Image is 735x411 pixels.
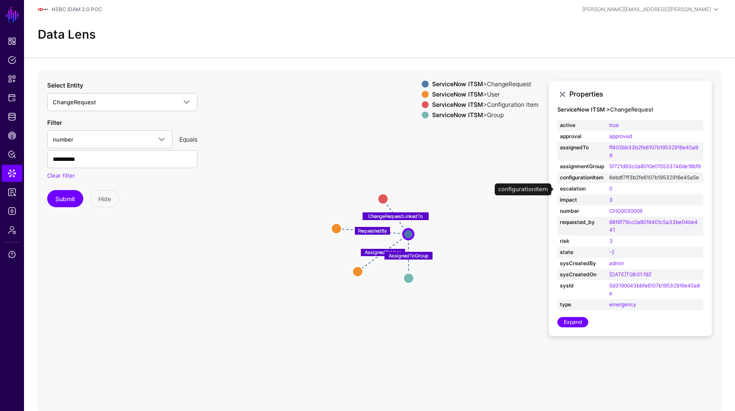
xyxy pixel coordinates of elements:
[560,282,604,290] strong: sysId
[560,133,604,140] strong: approval
[8,188,16,196] span: Reports
[5,5,20,24] a: SGNL
[2,108,22,125] a: Identity Data Fabric
[557,317,588,327] a: Expand
[560,207,604,215] strong: number
[609,260,624,266] a: admin
[557,106,703,113] h4: ChangeRequest
[8,250,16,259] span: Support
[609,174,699,181] a: 6ebdf7ff3b2fe6107b19532916e45a5e
[560,218,604,226] strong: requested_by
[609,133,632,139] a: approved
[609,144,698,158] a: ff403bb33b2fe6107b19532916e45a9d
[432,80,483,88] strong: ServiceNow ITSM
[2,70,22,88] a: Snippets
[2,33,22,50] a: Dashboard
[38,27,96,42] h2: Data Lens
[560,174,604,181] strong: configurationItem
[47,118,62,127] label: Filter
[609,301,636,308] a: emergency
[47,172,75,179] a: Clear filter
[2,127,22,144] a: CAEP Hub
[368,213,423,219] text: ChangeRequestLinkedTo
[53,99,96,106] span: ChangeRequest
[560,248,604,256] strong: state
[2,51,22,69] a: Policies
[609,271,651,278] a: [DATE]T08:01:19Z
[8,207,16,215] span: Logs
[432,111,483,118] strong: ServiceNow ITSM
[430,101,540,108] div: > Configuration Item
[2,146,22,163] a: Policy Lens
[8,94,16,102] span: Protected Systems
[432,101,483,108] strong: ServiceNow ITSM
[8,169,16,178] span: Data Lens
[560,185,604,193] strong: escalation
[495,184,551,196] div: configurationItem
[8,56,16,64] span: Policies
[582,6,711,13] div: [PERSON_NAME][EMAIL_ADDRESS][PERSON_NAME]
[560,271,604,278] strong: sysCreatedOn
[560,260,604,267] strong: sysCreatedBy
[609,185,612,192] a: 0
[8,131,16,140] span: CAEP Hub
[557,106,610,113] strong: ServiceNow ITSM >
[8,112,16,121] span: Identity Data Fabric
[560,163,604,170] strong: assignmentGroup
[560,237,604,245] strong: risk
[430,81,540,88] div: > ChangeRequest
[560,301,604,308] strong: type
[560,196,604,204] strong: impact
[2,184,22,201] a: Reports
[609,282,700,296] a: 5d3190043bbfe6107b19532916e45a8e
[8,75,16,83] span: Snippets
[609,208,642,214] a: CHG0030009
[609,196,613,203] a: 3
[560,121,604,129] strong: active
[8,226,16,234] span: Admin
[430,112,540,118] div: > Group
[8,37,16,45] span: Dashboard
[2,89,22,106] a: Protected Systems
[560,144,604,151] strong: assignedTo
[2,221,22,239] a: Admin
[8,150,16,159] span: Policy Lens
[609,122,619,128] a: true
[609,238,613,244] a: 3
[176,135,201,144] div: Equals
[2,165,22,182] a: Data Lens
[609,219,698,233] a: 6816f79cc0a8016401c5a33be04be441
[90,190,119,207] button: Hide
[47,81,83,90] label: Select Entity
[432,91,483,98] strong: ServiceNow ITSM
[609,163,701,169] a: 5f721d93c0a8010e015533746de18bf9
[609,249,614,255] a: -2
[569,90,703,98] h3: Properties
[2,202,22,220] a: Logs
[53,136,73,143] span: number
[365,249,401,255] text: AssignedToUser
[51,6,102,12] a: HSBC IDAM 2.0 POC
[38,4,48,15] img: svg+xml;base64,PD94bWwgdmVyc2lvbj0iMS4wIiBlbmNvZGluZz0idXRmLTgiPz4NCjwhLS0gR2VuZXJhdG9yOiBBZG9iZS...
[358,228,387,234] text: RequestedBy
[430,91,540,98] div: > User
[389,253,429,259] text: AssignedToGroup
[47,190,83,207] button: Submit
